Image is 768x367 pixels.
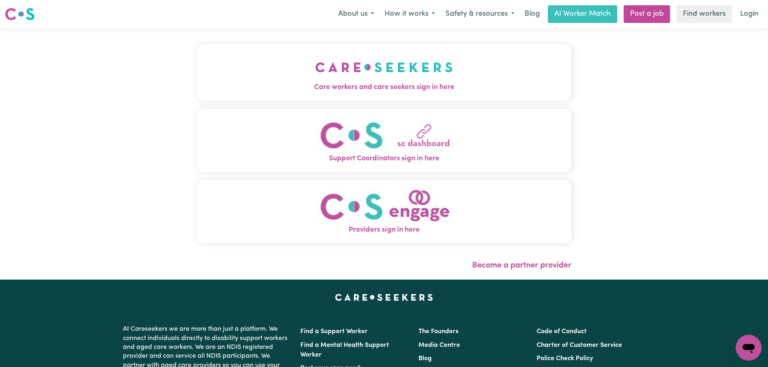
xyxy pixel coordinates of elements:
button: About us [333,6,379,23]
a: Media Centre [418,342,460,348]
button: Care workers and care seekers sign in here [197,44,571,101]
button: Providers sign in here [197,180,571,243]
a: Careseekers logo [5,5,35,23]
a: Blog [418,355,432,362]
a: Police Check Policy [537,355,593,362]
span: Providers sign in here [197,225,571,235]
a: AI Worker Match [548,5,617,23]
a: Find a Mental Health Support Worker [300,342,389,358]
a: Careseekers home page [335,294,433,301]
button: Support Coordinators sign in here [197,109,571,172]
button: How it works [379,6,440,23]
a: Charter of Customer Service [537,342,622,348]
a: Code of Conduct [537,328,587,335]
a: Login [735,5,763,23]
a: Blog [520,5,545,23]
a: Post a job [624,5,670,23]
a: Find a Support Worker [300,328,368,335]
img: Careseekers logo [5,7,35,21]
span: Support Coordinators sign in here [197,153,571,164]
button: Safety & resources [440,6,520,23]
a: Become a partner provider [472,261,571,270]
span: Care workers and care seekers sign in here [197,82,571,93]
a: The Founders [418,328,458,335]
a: Find workers [676,5,732,23]
iframe: Button to launch messaging window [736,335,762,361]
